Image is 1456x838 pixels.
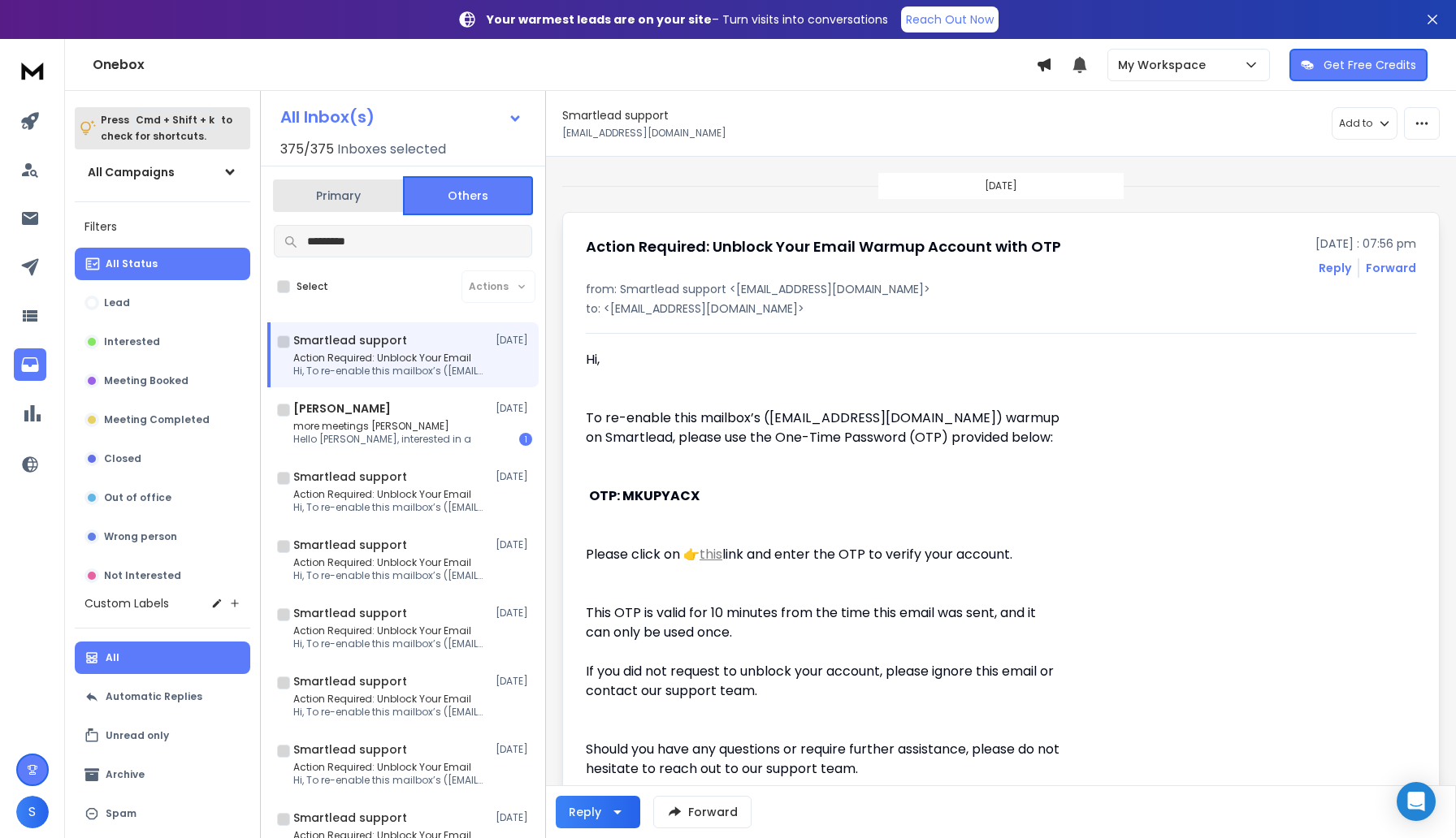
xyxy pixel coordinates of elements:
p: Interested [104,335,160,348]
p: Automatic Replies [106,690,202,703]
p: Hi, To re-enable this mailbox’s ([EMAIL_ADDRESS][PERSON_NAME][DOMAIN_NAME]) [293,706,488,719]
p: [DATE] [496,607,532,620]
button: Not Interested [75,559,250,592]
p: Meeting Completed [104,413,210,426]
p: [DATE] [496,675,532,688]
span: 375 / 375 [280,140,334,159]
button: Lead [75,287,250,319]
div: Forward [1366,260,1416,276]
p: [DATE] [496,538,532,551]
p: [DATE] [496,811,532,824]
button: All Inbox(s) [267,101,535,133]
p: Add to [1339,117,1372,130]
p: – Turn visits into conversations [487,11,888,28]
h1: Action Required: Unblock Your Email Warmup Account with OTP [586,235,1061,258]
h3: Filters [75,215,250,238]
p: Meeting Booked [104,374,188,387]
h1: Onebox [93,55,1036,75]
button: Reply [556,796,640,828]
p: Action Required: Unblock Your Email [293,624,488,637]
button: Archive [75,758,250,791]
p: [EMAIL_ADDRESS][DOMAIN_NAME] [562,127,726,140]
strong: Your warmest leads are on your site [487,11,712,28]
h1: Smartlead support [562,107,669,123]
p: Hi, To re-enable this mailbox’s ([EMAIL_ADDRESS][DOMAIN_NAME]) [293,501,488,514]
p: from: Smartlead support <[EMAIL_ADDRESS][DOMAIN_NAME]> [586,281,1416,297]
p: Action Required: Unblock Your Email [293,693,488,706]
p: Press to check for shortcuts. [101,112,232,145]
a: this [700,545,722,564]
h1: All Inbox(s) [280,109,375,125]
h1: Smartlead support [293,810,407,826]
p: My Workspace [1118,57,1212,73]
h1: Smartlead support [293,332,407,348]
p: Action Required: Unblock Your Email [293,556,488,569]
button: Get Free Credits [1289,49,1428,81]
button: All Campaigns [75,156,250,188]
button: Spam [75,797,250,830]
button: Meeting Booked [75,365,250,397]
button: S [16,796,49,828]
p: to: <[EMAIL_ADDRESS][DOMAIN_NAME]> [586,300,1416,317]
button: Unread only [75,719,250,752]
p: [DATE] [985,179,1017,192]
p: Closed [104,452,141,465]
button: Wrong person [75,521,250,553]
p: All Status [106,257,158,270]
button: Primary [273,178,403,214]
button: Forward [653,796,752,828]
button: All [75,641,250,674]
a: Reach Out Now [901,6,999,32]
p: [DATE] : 07:56 pm [1315,235,1416,252]
p: Hi, To re-enable this mailbox’s ([EMAIL_ADDRESS][DOMAIN_NAME]) [293,637,488,650]
button: Reply [1319,260,1351,276]
p: Action Required: Unblock Your Email [293,761,488,774]
button: Closed [75,443,250,475]
p: Hi, To re-enable this mailbox’s ([EMAIL_ADDRESS][PERSON_NAME][DOMAIN_NAME]) [293,774,488,787]
button: Out of office [75,482,250,514]
button: All Status [75,248,250,280]
p: Action Required: Unblock Your Email [293,488,488,501]
p: Lead [104,296,130,309]
p: Not Interested [104,569,181,582]
button: Automatic Replies [75,680,250,713]
label: Select [297,280,328,293]
p: [DATE] [496,470,532,483]
div: 1 [519,433,532,446]
b: OTP: MKUPYACX [589,486,700,505]
h1: Smartlead support [293,605,407,621]
p: Out of office [104,491,171,504]
p: Reach Out Now [906,11,994,28]
p: [DATE] [496,402,532,415]
h1: Smartlead support [293,673,407,689]
p: Wrong person [104,530,177,543]
h1: Smartlead support [293,741,407,758]
h1: Smartlead support [293,537,407,553]
h1: All Campaigns [88,164,175,180]
p: [DATE] [496,743,532,756]
p: Hi, To re-enable this mailbox’s ([EMAIL_ADDRESS][PERSON_NAME][DOMAIN_NAME]) [293,569,488,582]
p: Unread only [106,729,169,742]
h3: Inboxes selected [337,140,446,159]
p: All [106,651,119,664]
p: Action Required: Unblock Your Email [293,352,488,365]
p: Spam [106,807,136,820]
p: more meetings [PERSON_NAME] [293,420,471,433]
h3: Custom Labels [84,595,169,611]
h1: Smartlead support [293,469,407,485]
div: Reply [569,804,601,820]
button: Meeting Completed [75,404,250,436]
button: Others [403,176,533,215]
p: Hello [PERSON_NAME], interested in a [293,433,471,446]
p: Get Free Credits [1324,57,1416,73]
p: Hi, To re-enable this mailbox’s ([EMAIL_ADDRESS][DOMAIN_NAME]) [293,365,488,378]
p: [DATE] [496,334,532,347]
img: logo [16,55,49,85]
span: Cmd + Shift + k [133,110,217,129]
h1: [PERSON_NAME] [293,400,391,417]
button: Interested [75,326,250,358]
div: Open Intercom Messenger [1397,782,1436,821]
